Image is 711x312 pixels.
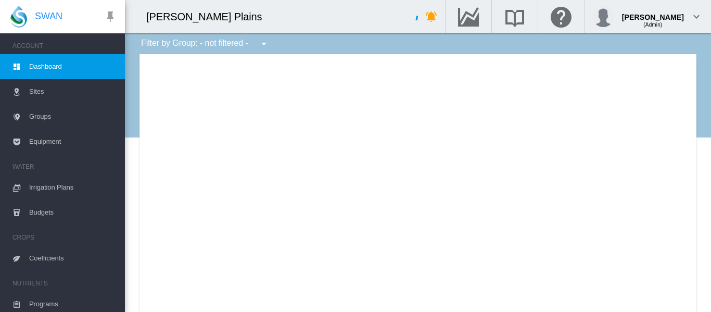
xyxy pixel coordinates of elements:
span: Budgets [29,200,117,225]
span: Groups [29,104,117,129]
span: ACCOUNT [12,38,117,54]
div: [PERSON_NAME] [622,8,684,18]
img: SWAN-Landscape-Logo-Colour-drop.png [10,6,27,28]
button: icon-menu-down [253,33,274,54]
span: Equipment [29,129,117,154]
span: SWAN [35,10,62,23]
span: Coefficients [29,246,117,271]
md-icon: icon-menu-down [258,38,270,50]
md-icon: icon-chevron-down [690,10,703,23]
div: Filter by Group: - not filtered - [133,33,277,54]
button: icon-bell-ring [421,6,442,27]
span: (Admin) [643,22,662,28]
div: [PERSON_NAME] Plains [146,9,272,24]
span: Dashboard [29,54,117,79]
span: NUTRIENTS [12,275,117,292]
md-icon: icon-bell-ring [425,10,438,23]
md-icon: Search the knowledge base [502,10,527,23]
span: CROPS [12,229,117,246]
md-icon: icon-pin [104,10,117,23]
img: profile.jpg [593,6,614,27]
span: WATER [12,158,117,175]
span: Irrigation Plans [29,175,117,200]
span: Sites [29,79,117,104]
md-icon: Go to the Data Hub [456,10,481,23]
md-icon: Click here for help [549,10,574,23]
